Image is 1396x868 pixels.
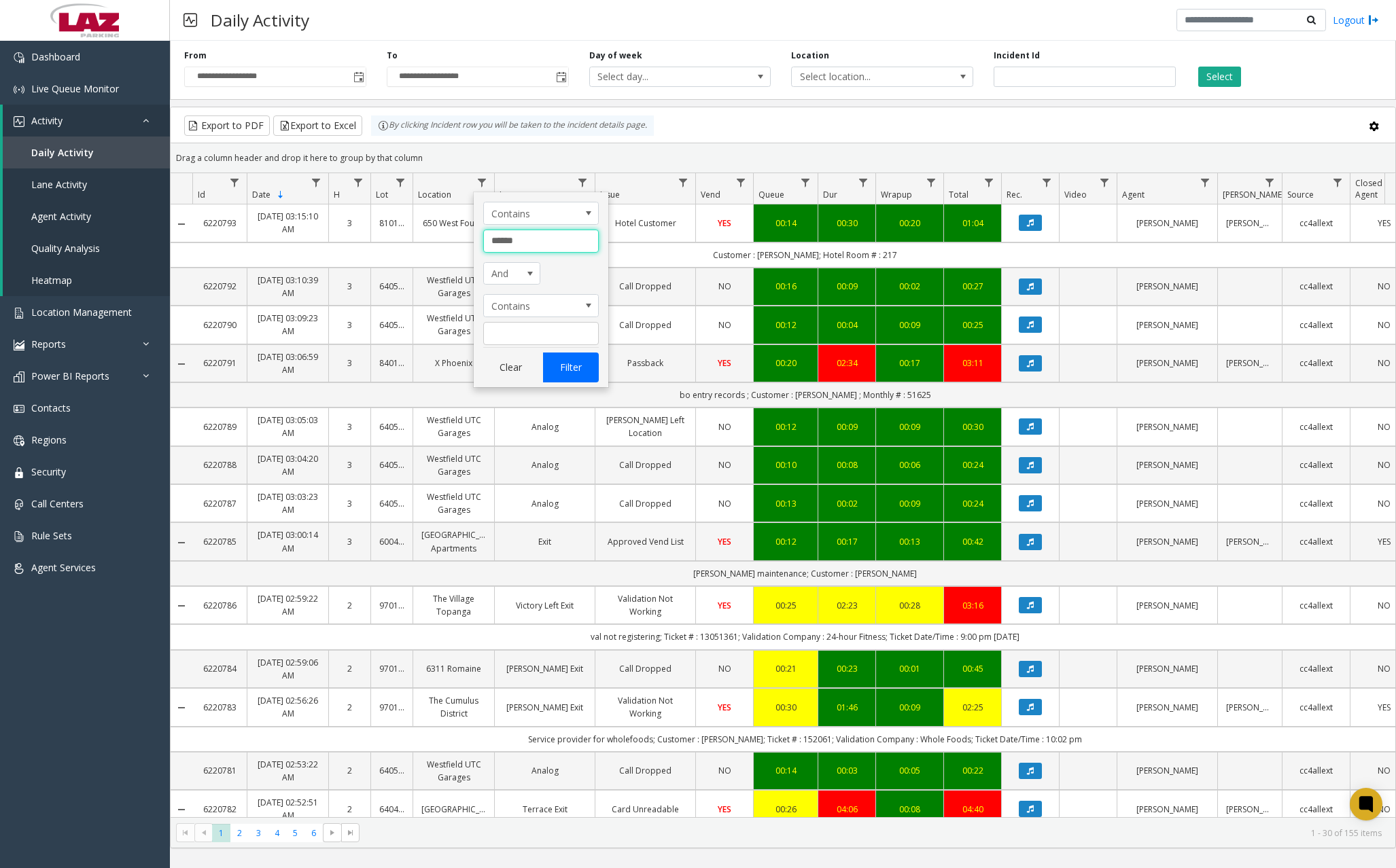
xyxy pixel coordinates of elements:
a: Source Filter Menu [1329,173,1347,192]
a: 640580 [379,319,404,331]
a: 6220784 [200,662,239,675]
a: Validation Not Working [604,592,687,618]
a: 00:17 [884,357,935,369]
a: 00:02 [884,280,935,293]
a: 00:21 [762,662,809,675]
a: Daily Activity [3,137,170,168]
a: 00:08 [826,458,867,471]
a: [PERSON_NAME] [1125,280,1209,293]
a: Quality Analysis [3,232,170,264]
img: 'icon' [14,563,24,574]
a: Logout [1333,13,1379,27]
a: 6220793 [200,217,239,230]
div: 00:28 [884,599,935,612]
a: Call Dropped [604,319,687,331]
a: 03:11 [952,357,993,369]
a: Lot Filter Menu [391,173,410,192]
div: 00:09 [884,497,935,510]
span: NO [1378,498,1391,509]
a: 02:34 [826,357,867,369]
div: 00:12 [762,319,809,331]
a: 00:01 [884,662,935,675]
label: Incident Id [994,50,1040,62]
div: 00:17 [826,535,867,548]
a: 00:16 [762,280,809,293]
span: Rule Sets [31,529,72,542]
a: 00:30 [952,420,993,433]
a: NO [704,497,745,510]
a: Westfield UTC Garages [421,490,486,516]
span: Location Management [31,306,132,319]
a: cc4allext [1291,662,1342,675]
a: [PERSON_NAME] [1125,662,1209,675]
a: 00:27 [952,280,993,293]
img: pageIcon [184,3,197,37]
a: [PERSON_NAME] Exit [503,701,587,714]
a: 810124 [379,217,404,230]
a: [DATE] 02:56:26 AM [256,694,320,720]
div: 00:30 [826,217,867,230]
span: NO [1378,421,1391,433]
a: 640580 [379,458,404,471]
img: infoIcon.svg [378,120,389,131]
a: [PERSON_NAME] [1125,217,1209,230]
span: Contains [484,202,575,224]
span: Agent Services [31,561,96,574]
a: 6220789 [200,420,239,433]
a: 3 [337,458,362,471]
input: Location Filter [483,230,599,253]
a: [DATE] 02:59:06 AM [256,656,320,682]
a: 2 [337,599,362,612]
a: 00:12 [762,420,809,433]
a: [DATE] 03:10:39 AM [256,274,320,300]
span: Dashboard [31,50,80,63]
a: Agent Filter Menu [1196,173,1215,192]
a: 00:25 [952,319,993,331]
span: Live Queue Monitor [31,82,119,95]
label: Location [791,50,829,62]
div: 00:20 [762,357,809,369]
a: Call Dropped [604,662,687,675]
a: NO [704,280,745,293]
a: Location Filter Menu [473,173,491,192]
a: 00:45 [952,662,993,675]
a: 6311 Romaine [421,662,486,675]
a: Hotel Customer [604,217,687,230]
a: 02:23 [826,599,867,612]
span: YES [718,217,731,229]
div: 00:12 [762,535,809,548]
a: [PERSON_NAME] [1226,535,1274,548]
div: 00:04 [826,319,867,331]
a: Total Filter Menu [980,173,998,192]
a: Id Filter Menu [226,173,244,192]
a: 6220786 [200,599,239,612]
div: 00:10 [762,458,809,471]
a: cc4allext [1291,497,1342,510]
img: 'icon' [14,499,24,510]
span: Power BI Reports [31,369,109,382]
a: 00:09 [826,420,867,433]
a: 970138 [379,701,404,714]
a: 00:06 [884,458,935,471]
a: Call Dropped [604,280,687,293]
a: [PERSON_NAME] Left Location [604,414,687,439]
a: Rec. Filter Menu [1038,173,1056,192]
span: Regions [31,433,67,446]
a: 2 [337,701,362,714]
a: Analog [503,420,587,433]
a: Westfield UTC Garages [421,312,486,338]
label: From [184,50,207,62]
a: cc4allext [1291,217,1342,230]
a: [DATE] 03:09:23 AM [256,312,320,338]
a: 3 [337,319,362,331]
a: The Village Topanga [421,592,486,618]
a: [PERSON_NAME] [1125,535,1209,548]
div: 03:16 [952,599,993,612]
span: YES [1378,536,1391,547]
img: 'icon' [14,52,24,63]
